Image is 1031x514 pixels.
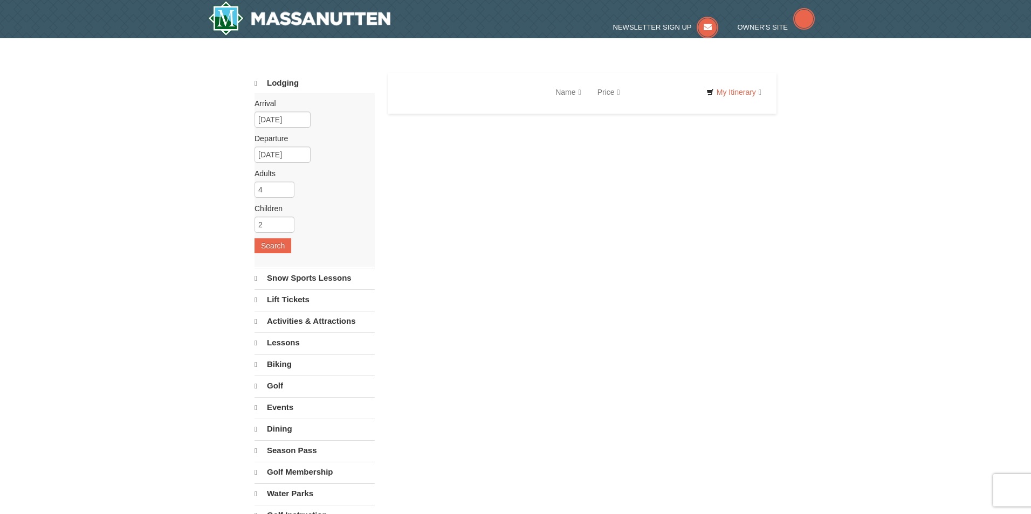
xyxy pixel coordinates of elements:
[255,73,375,93] a: Lodging
[255,133,367,144] label: Departure
[589,81,628,103] a: Price
[255,238,291,253] button: Search
[255,168,367,179] label: Adults
[255,289,375,310] a: Lift Tickets
[208,1,390,36] img: Massanutten Resort Logo
[255,462,375,482] a: Golf Membership
[255,203,367,214] label: Children
[255,440,375,461] a: Season Pass
[699,84,768,100] a: My Itinerary
[613,23,719,31] a: Newsletter Sign Up
[255,311,375,331] a: Activities & Attractions
[255,376,375,396] a: Golf
[255,268,375,288] a: Snow Sports Lessons
[547,81,589,103] a: Name
[208,1,390,36] a: Massanutten Resort
[255,332,375,353] a: Lessons
[255,98,367,109] label: Arrival
[255,354,375,374] a: Biking
[255,483,375,504] a: Water Parks
[255,397,375,418] a: Events
[255,419,375,439] a: Dining
[613,23,692,31] span: Newsletter Sign Up
[738,23,788,31] span: Owner's Site
[738,23,815,31] a: Owner's Site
